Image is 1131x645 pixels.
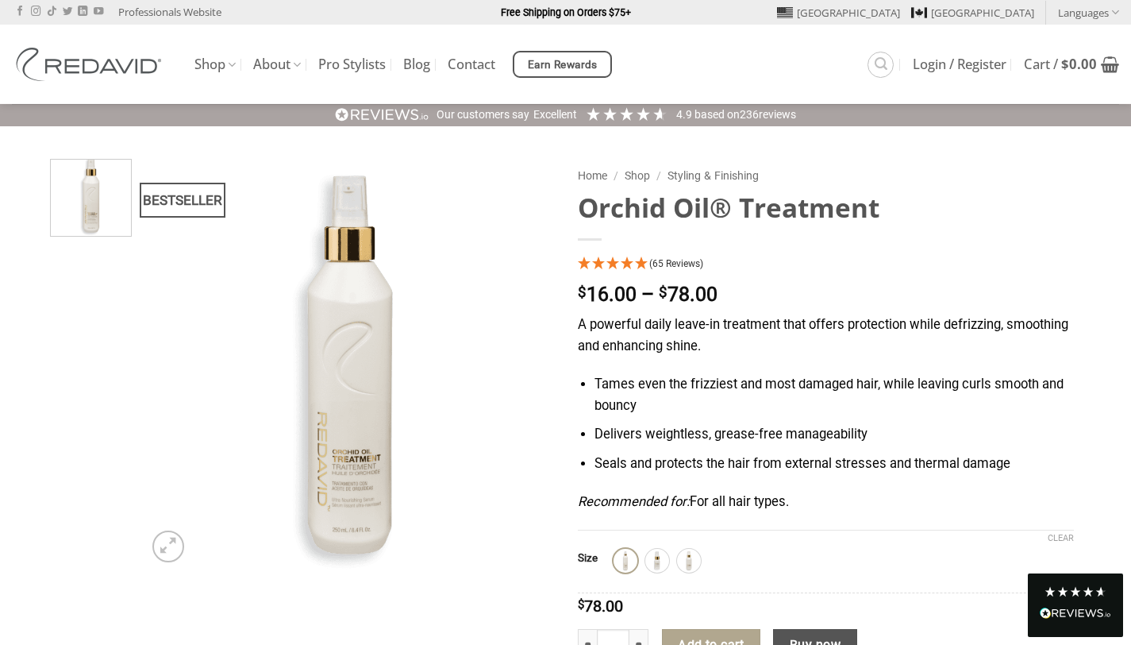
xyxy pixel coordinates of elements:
a: [GEOGRAPHIC_DATA] [777,1,900,25]
img: REVIEWS.io [1040,608,1111,619]
a: Follow on TikTok [47,6,56,17]
div: 4.9 Stars [1044,585,1107,598]
a: Follow on Facebook [15,6,25,17]
div: Our customers say [437,107,529,123]
a: Follow on YouTube [94,6,103,17]
a: About [253,49,301,80]
a: Follow on Twitter [63,6,72,17]
bdi: 78.00 [578,597,623,616]
img: REDAVID Orchid Oil Treatment 90ml [51,156,131,236]
a: Search [867,52,894,78]
span: Cart / [1024,58,1097,71]
div: Excellent [533,107,577,123]
label: Size [578,553,598,564]
bdi: 16.00 [578,283,637,306]
a: Follow on Instagram [31,6,40,17]
span: Login / Register [913,58,1006,71]
li: Seals and protects the hair from external stresses and thermal damage [594,454,1073,475]
img: REDAVID Salon Products | United States [12,48,171,81]
strong: Free Shipping on Orders $75+ [501,6,631,18]
span: $ [578,285,587,300]
a: Follow on LinkedIn [78,6,87,17]
p: For all hair types. [578,492,1074,513]
span: (65 Reviews) [649,258,703,269]
a: Languages [1058,1,1119,24]
span: $ [659,285,667,300]
div: Read All Reviews [1040,604,1111,625]
img: 30ml [647,550,667,571]
img: REDAVID Orchid Oil Treatment - 250ml [143,159,554,570]
a: Login / Register [913,50,1006,79]
span: $ [578,599,584,611]
span: 236 [740,108,759,121]
a: Contact [448,50,495,79]
h1: Orchid Oil® Treatment [578,191,1074,225]
li: Tames even the frizziest and most damaged hair, while leaving curls smooth and bouncy [594,374,1073,416]
p: A powerful daily leave-in treatment that offers protection while defrizzing, smoothing and enhanc... [578,315,1074,357]
a: Shop [625,169,650,182]
bdi: 78.00 [659,283,717,306]
em: Recommended for: [578,494,690,509]
a: Styling & Finishing [667,169,759,182]
a: Pro Stylists [318,50,386,79]
a: Shop [194,49,236,80]
div: 4.95 Stars - 65 Reviews [578,254,1074,276]
bdi: 0.00 [1061,55,1097,73]
a: Home [578,169,607,182]
a: Earn Rewards [513,51,612,78]
a: Clear options [1048,533,1074,544]
span: 4.9 [676,108,694,121]
span: / [614,169,618,182]
div: 4.92 Stars [585,106,668,122]
nav: Breadcrumb [578,167,1074,185]
span: reviews [759,108,796,121]
img: 250ml [615,550,636,571]
img: REVIEWS.io [335,107,429,122]
li: Delivers weightless, grease-free manageability [594,424,1073,446]
a: Blog [403,50,430,79]
div: Read All Reviews [1028,574,1123,637]
span: / [656,169,661,182]
span: Earn Rewards [528,56,598,74]
span: $ [1061,55,1069,73]
span: Based on [694,108,740,121]
a: [GEOGRAPHIC_DATA] [911,1,1034,25]
span: – [641,283,654,306]
a: Zoom [152,531,184,562]
a: View cart [1024,47,1119,82]
img: 90ml [679,550,699,571]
